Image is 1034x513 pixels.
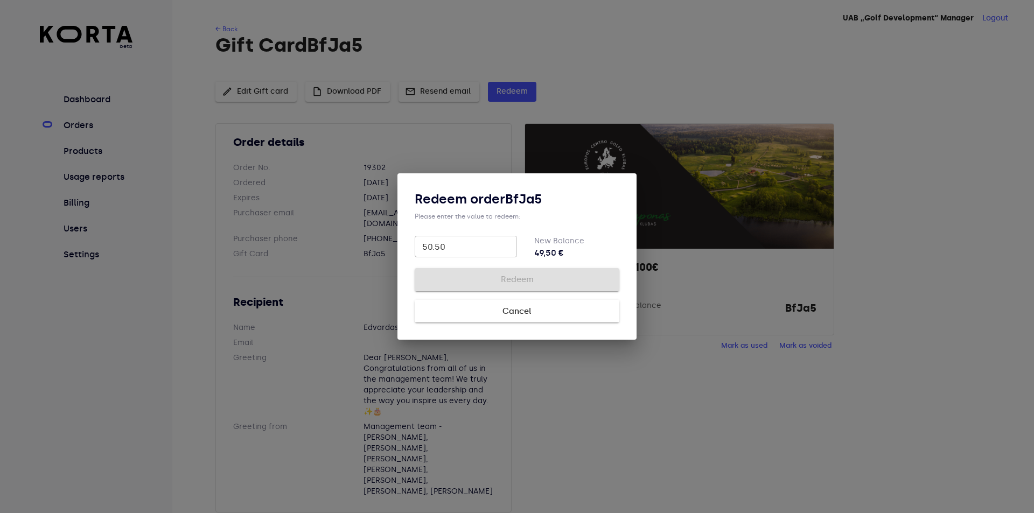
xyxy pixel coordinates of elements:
[534,236,584,245] label: New Balance
[534,247,619,259] strong: 49,50 €
[415,300,619,322] button: Cancel
[415,191,619,208] h3: Redeem order BfJa5
[415,212,619,221] div: Please enter the value to redeem:
[432,304,602,318] span: Cancel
